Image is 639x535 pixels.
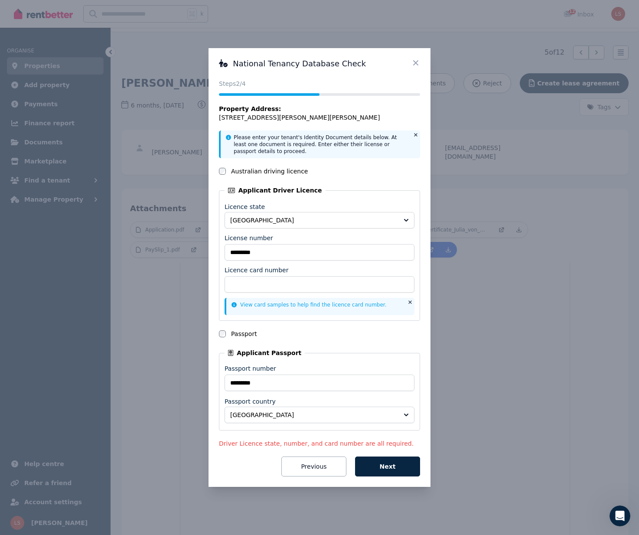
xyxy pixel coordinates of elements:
p: Driver Licence state, number, and card number are all required. [219,439,420,448]
button: Previous [281,457,346,476]
label: Licence state [225,203,265,210]
span: [GEOGRAPHIC_DATA] [230,216,397,225]
legend: Applicant Passport [225,349,305,357]
span: Property Address: [219,105,281,112]
span: [GEOGRAPHIC_DATA] [230,411,397,419]
label: Passport number [225,364,276,373]
button: [GEOGRAPHIC_DATA] [225,407,414,423]
legend: Applicant Driver Licence [225,186,326,195]
label: Passport country [225,398,276,405]
a: View card samples to help find the licence card number. [231,302,387,308]
span: [STREET_ADDRESS][PERSON_NAME][PERSON_NAME] [219,113,380,122]
h3: National Tenancy Database Check [219,59,420,69]
label: Australian driving licence [231,167,308,176]
button: Next [355,457,420,476]
p: Please enter your tenant's Identity Document details below. At least one document is required. En... [234,134,408,155]
button: [GEOGRAPHIC_DATA] [225,212,414,228]
label: Licence card number [225,266,288,274]
p: Steps 2 /4 [219,79,420,88]
label: License number [225,234,273,242]
label: Passport [231,329,257,338]
iframe: Intercom live chat [610,506,630,526]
